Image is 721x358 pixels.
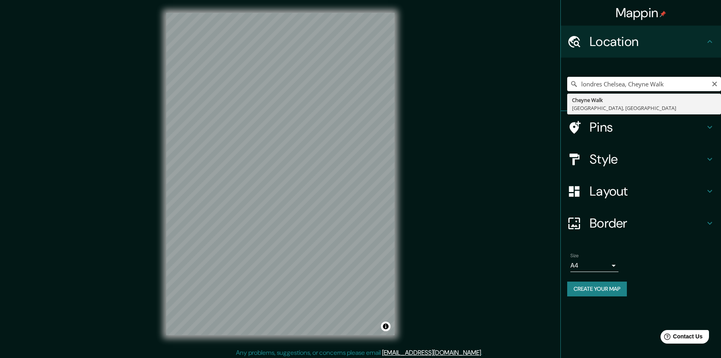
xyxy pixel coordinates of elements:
[590,119,705,135] h4: Pins
[567,77,721,91] input: Pick your city or area
[567,282,627,296] button: Create your map
[590,183,705,199] h4: Layout
[616,5,667,21] h4: Mappin
[561,111,721,143] div: Pins
[650,327,712,349] iframe: Help widget launcher
[570,252,579,259] label: Size
[570,259,618,272] div: A4
[561,207,721,239] div: Border
[590,215,705,231] h4: Border
[711,80,718,87] button: Clear
[572,104,716,112] div: [GEOGRAPHIC_DATA], [GEOGRAPHIC_DATA]
[590,151,705,167] h4: Style
[482,348,483,358] div: .
[561,175,721,207] div: Layout
[572,96,716,104] div: Cheyne Walk
[236,348,482,358] p: Any problems, suggestions, or concerns please email .
[166,13,395,335] canvas: Map
[381,322,391,331] button: Toggle attribution
[483,348,485,358] div: .
[561,143,721,175] div: Style
[660,11,666,17] img: pin-icon.png
[382,348,481,357] a: [EMAIL_ADDRESS][DOMAIN_NAME]
[590,34,705,50] h4: Location
[561,26,721,58] div: Location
